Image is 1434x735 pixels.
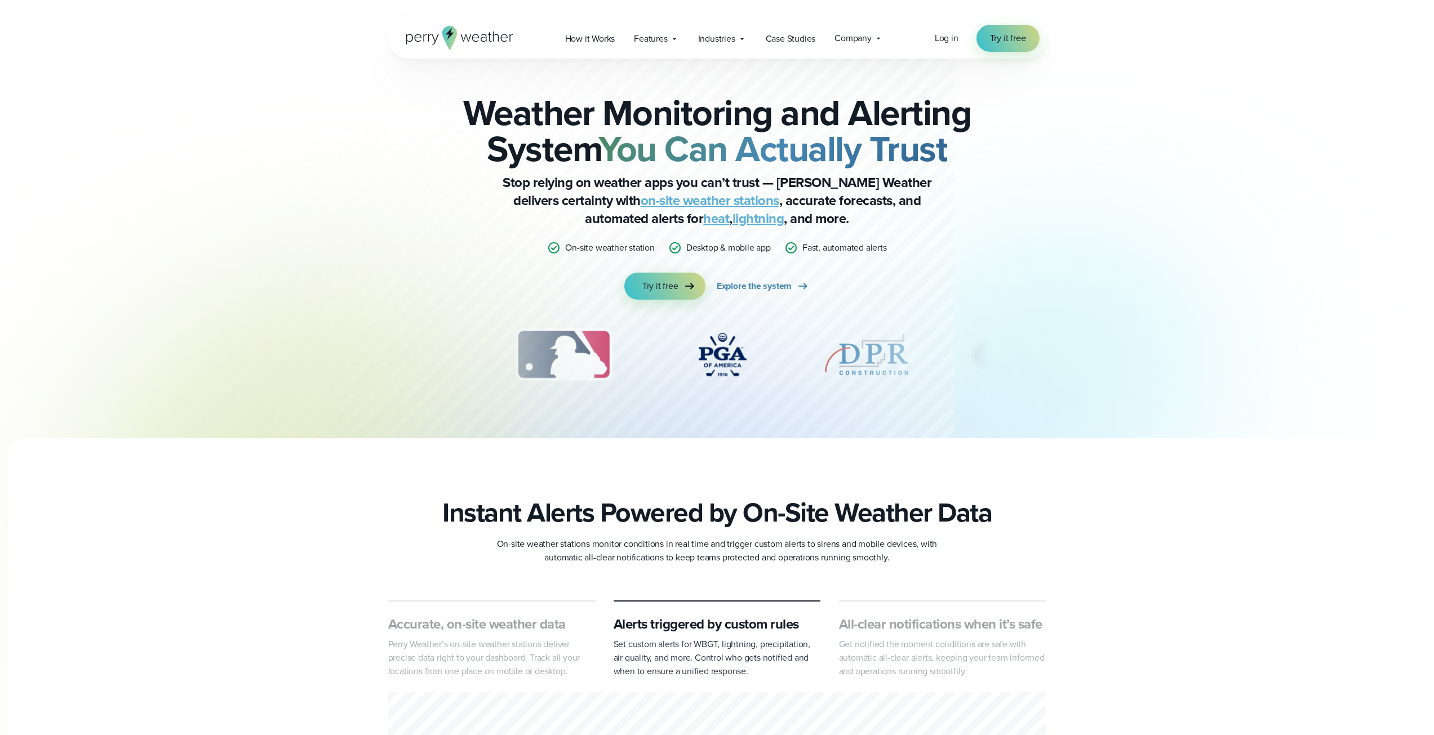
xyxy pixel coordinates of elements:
p: Fast, automated alerts [802,241,887,255]
a: How it Works [556,27,625,50]
p: On-site weather station [565,241,654,255]
a: Explore the system [717,273,810,300]
h2: Weather Monitoring and Alerting System [445,95,990,167]
img: University-of-Georgia.svg [966,327,1035,383]
div: slideshow [445,327,990,389]
img: PGA.svg [677,327,767,383]
a: Try it free [976,25,1040,52]
span: Try it free [642,279,678,293]
div: 4 of 12 [677,327,767,383]
span: Explore the system [717,279,792,293]
a: heat [703,208,729,229]
img: MLB.svg [504,327,623,383]
div: 5 of 12 [822,327,912,383]
span: Industries [698,32,735,46]
p: Set custom alerts for WBGT, lightning, precipitation, air quality, and more. Control who gets not... [614,638,821,678]
span: How it Works [565,32,615,46]
h3: All-clear notifications when it’s safe [839,615,1046,633]
a: Case Studies [756,27,825,50]
a: on-site weather stations [641,190,779,211]
p: Desktop & mobile app [686,241,771,255]
img: NASA.svg [371,327,450,383]
a: lightning [732,208,784,229]
p: Get notified the moment conditions are safe with automatic all-clear alerts, keeping your team in... [839,638,1046,678]
a: Try it free [624,273,705,300]
span: Features [634,32,667,46]
span: Company [834,32,872,45]
p: Stop relying on weather apps you can’t trust — [PERSON_NAME] Weather delivers certainty with , ac... [492,173,943,228]
span: Try it free [990,32,1026,45]
h2: Instant Alerts Powered by On-Site Weather Data [442,497,992,528]
p: Perry Weather’s on-site weather stations deliver precise data right to your dashboard. Track all ... [388,638,596,678]
a: Log in [935,32,958,45]
div: 2 of 12 [371,327,450,383]
h3: Accurate, on-site weather data [388,615,596,633]
span: Case Studies [766,32,816,46]
img: DPR-Construction.svg [822,327,912,383]
div: 6 of 12 [966,327,1035,383]
p: On-site weather stations monitor conditions in real time and trigger custom alerts to sirens and ... [492,537,943,564]
strong: You Can Actually Trust [598,122,947,175]
h3: Alerts triggered by custom rules [614,615,821,633]
div: 3 of 12 [504,327,623,383]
